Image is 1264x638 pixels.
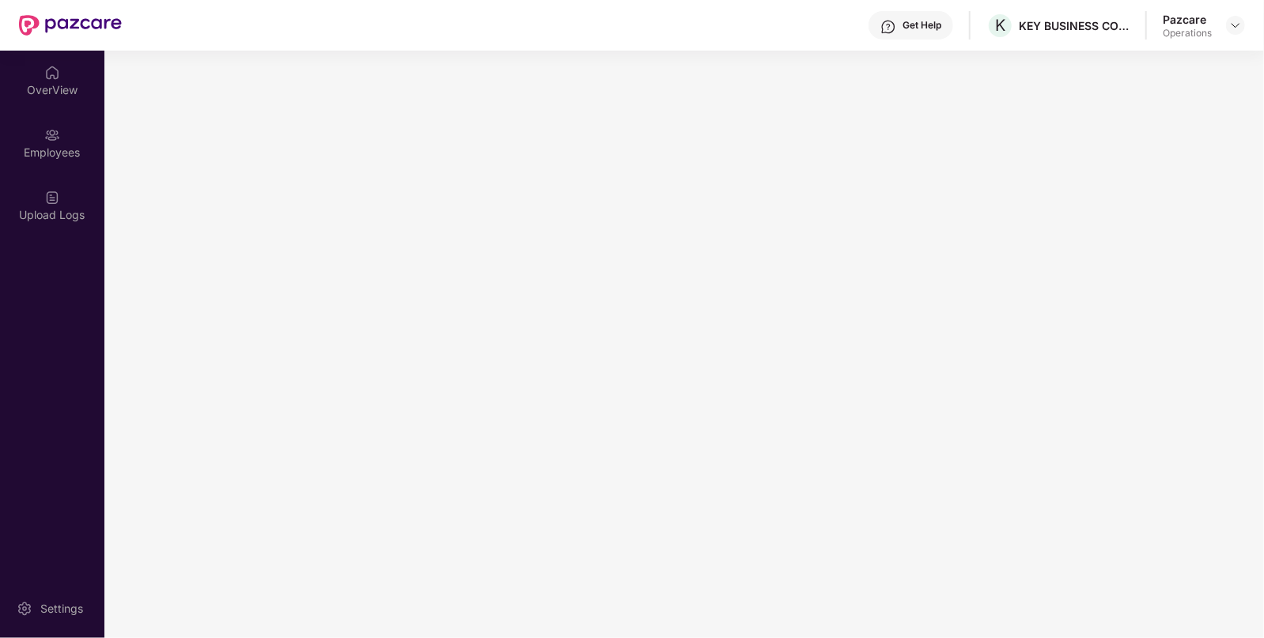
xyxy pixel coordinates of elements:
[17,601,32,617] img: svg+xml;base64,PHN2ZyBpZD0iU2V0dGluZy0yMHgyMCIgeG1sbnM9Imh0dHA6Ly93d3cudzMub3JnLzIwMDAvc3ZnIiB3aW...
[44,127,60,143] img: svg+xml;base64,PHN2ZyBpZD0iRW1wbG95ZWVzIiB4bWxucz0iaHR0cDovL3d3dy53My5vcmcvMjAwMC9zdmciIHdpZHRoPS...
[1163,27,1212,40] div: Operations
[19,15,122,36] img: New Pazcare Logo
[44,65,60,81] img: svg+xml;base64,PHN2ZyBpZD0iSG9tZSIgeG1sbnM9Imh0dHA6Ly93d3cudzMub3JnLzIwMDAvc3ZnIiB3aWR0aD0iMjAiIG...
[903,19,941,32] div: Get Help
[1019,18,1130,33] div: KEY BUSINESS CONSULTANTS PRIVATE LIMITED
[880,19,896,35] img: svg+xml;base64,PHN2ZyBpZD0iSGVscC0zMngzMiIgeG1sbnM9Imh0dHA6Ly93d3cudzMub3JnLzIwMDAvc3ZnIiB3aWR0aD...
[44,190,60,206] img: svg+xml;base64,PHN2ZyBpZD0iVXBsb2FkX0xvZ3MiIGRhdGEtbmFtZT0iVXBsb2FkIExvZ3MiIHhtbG5zPSJodHRwOi8vd3...
[36,601,88,617] div: Settings
[1163,12,1212,27] div: Pazcare
[1229,19,1242,32] img: svg+xml;base64,PHN2ZyBpZD0iRHJvcGRvd24tMzJ4MzIiIHhtbG5zPSJodHRwOi8vd3d3LnczLm9yZy8yMDAwL3N2ZyIgd2...
[995,16,1005,35] span: K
